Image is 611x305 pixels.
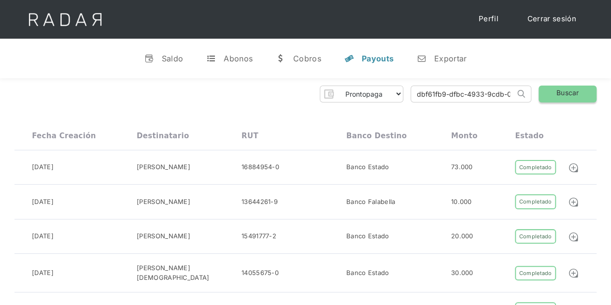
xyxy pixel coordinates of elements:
div: [DATE] [32,162,54,172]
div: t [206,54,216,63]
div: Exportar [434,54,467,63]
div: Banco Falabella [346,197,396,207]
input: Busca por ID [411,86,515,102]
div: 30.000 [451,268,473,278]
div: v [144,54,154,63]
div: Destinatario [137,131,189,140]
div: [PERSON_NAME] [137,197,190,207]
div: Cobros [293,54,321,63]
div: Banco Estado [346,162,389,172]
div: 20.000 [451,232,473,241]
div: 16884954-0 [242,162,279,172]
div: y [344,54,354,63]
div: Saldo [162,54,184,63]
div: [PERSON_NAME] [137,232,190,241]
div: Completado [515,194,555,209]
div: [DATE] [32,268,54,278]
div: Banco Estado [346,232,389,241]
div: Banco destino [346,131,407,140]
div: n [417,54,426,63]
img: Detalle [568,162,579,173]
div: Completado [515,229,555,244]
div: 13644261-9 [242,197,278,207]
a: Perfil [469,10,508,29]
div: 10.000 [451,197,472,207]
div: Completado [515,160,555,175]
div: [PERSON_NAME][DEMOGRAPHIC_DATA] [137,263,242,282]
div: Payouts [362,54,394,63]
img: Detalle [568,268,579,278]
form: Form [320,86,403,102]
div: [DATE] [32,232,54,241]
div: RUT [242,131,258,140]
div: [PERSON_NAME] [137,162,190,172]
div: 73.000 [451,162,473,172]
img: Detalle [568,197,579,207]
div: Completado [515,266,555,281]
a: Buscar [539,86,597,102]
div: Banco Estado [346,268,389,278]
div: Abonos [224,54,253,63]
div: [DATE] [32,197,54,207]
div: 14055675-0 [242,268,279,278]
div: Fecha creación [32,131,96,140]
div: w [276,54,285,63]
div: Estado [515,131,543,140]
div: 15491777-2 [242,232,276,241]
img: Detalle [568,232,579,242]
div: Monto [451,131,478,140]
a: Cerrar sesión [518,10,586,29]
